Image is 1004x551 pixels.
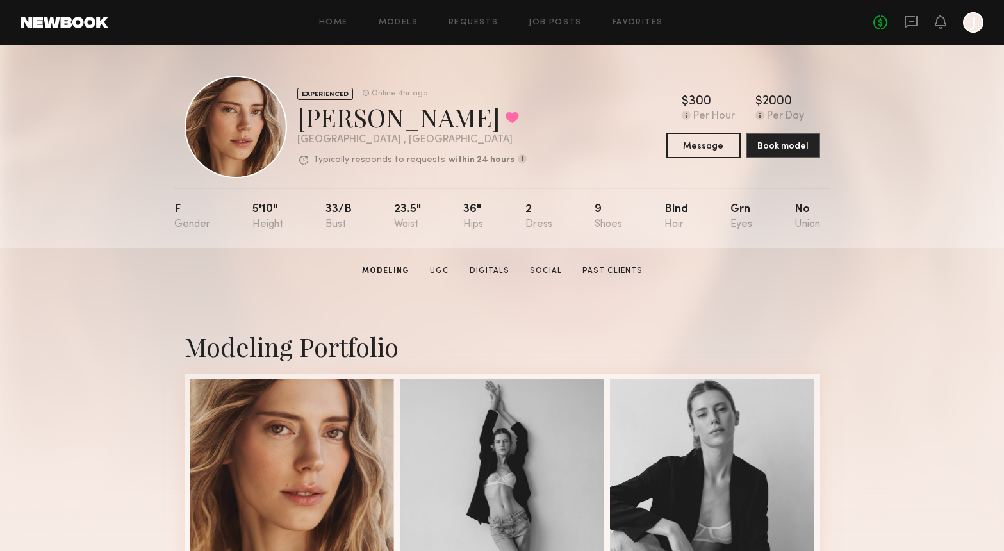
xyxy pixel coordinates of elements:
div: Online 4hr ago [372,90,427,98]
div: $ [755,95,762,108]
div: 5'10" [252,204,283,230]
p: Typically responds to requests [313,156,445,165]
a: Digitals [465,265,514,277]
div: 2000 [762,95,792,108]
a: J [963,12,983,33]
div: 2 [525,204,552,230]
div: Per Hour [693,111,735,122]
div: 36" [463,204,483,230]
div: Blnd [664,204,688,230]
div: 23.5" [394,204,421,230]
div: Per Day [767,111,804,122]
div: $ [682,95,689,108]
b: within 24 hours [449,156,514,165]
a: Modeling [357,265,415,277]
div: 33/b [325,204,352,230]
a: Home [319,19,348,27]
div: F [174,204,210,230]
a: Requests [449,19,498,27]
button: Book model [746,133,820,158]
button: Message [666,133,741,158]
div: 9 [595,204,622,230]
a: Job Posts [529,19,582,27]
a: Social [525,265,567,277]
div: 300 [689,95,711,108]
a: Models [379,19,418,27]
div: [GEOGRAPHIC_DATA] , [GEOGRAPHIC_DATA] [297,135,527,145]
div: [PERSON_NAME] [297,100,527,134]
a: Past Clients [577,265,648,277]
a: UGC [425,265,454,277]
div: EXPERIENCED [297,88,353,100]
div: Modeling Portfolio [185,329,820,363]
a: Favorites [613,19,663,27]
div: No [794,204,820,230]
div: Grn [730,204,752,230]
